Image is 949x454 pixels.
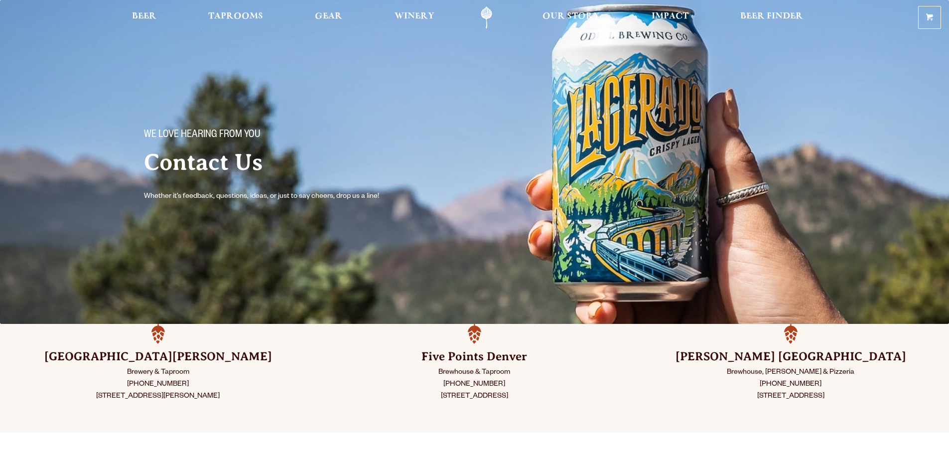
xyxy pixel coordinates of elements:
[308,6,349,29] a: Gear
[388,6,441,29] a: Winery
[740,12,803,20] span: Beer Finder
[652,12,688,20] span: Impact
[132,12,156,20] span: Beer
[208,12,263,20] span: Taprooms
[144,191,399,203] p: Whether it’s feedback, questions, ideas, or just to say cheers, drop us a line!
[25,367,291,403] p: Brewery & Taproom [PHONE_NUMBER] [STREET_ADDRESS][PERSON_NAME]
[315,12,342,20] span: Gear
[536,6,606,29] a: Our Story
[144,150,455,175] h2: Contact Us
[341,349,608,365] h3: Five Points Denver
[25,349,291,365] h3: [GEOGRAPHIC_DATA][PERSON_NAME]
[468,6,505,29] a: Odell Home
[658,367,924,403] p: Brewhouse, [PERSON_NAME] & Pizzeria [PHONE_NUMBER] [STREET_ADDRESS]
[645,6,695,29] a: Impact
[202,6,270,29] a: Taprooms
[341,367,608,403] p: Brewhouse & Taproom [PHONE_NUMBER] [STREET_ADDRESS]
[395,12,434,20] span: Winery
[126,6,163,29] a: Beer
[734,6,810,29] a: Beer Finder
[542,12,600,20] span: Our Story
[144,129,261,142] span: We love hearing from you
[658,349,924,365] h3: [PERSON_NAME] [GEOGRAPHIC_DATA]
